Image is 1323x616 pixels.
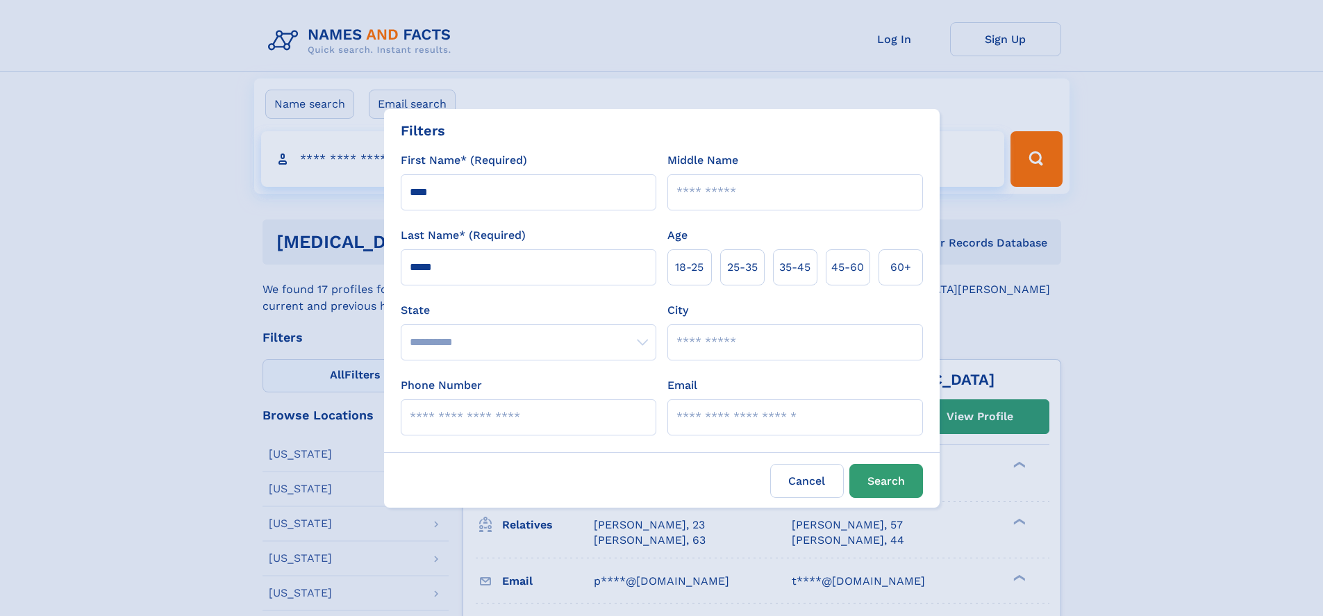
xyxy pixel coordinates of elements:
span: 18‑25 [675,259,704,276]
div: Filters [401,120,445,141]
label: Age [667,227,688,244]
label: First Name* (Required) [401,152,527,169]
label: City [667,302,688,319]
span: 45‑60 [831,259,864,276]
label: Phone Number [401,377,482,394]
label: State [401,302,656,319]
span: 25‑35 [727,259,758,276]
label: Middle Name [667,152,738,169]
label: Last Name* (Required) [401,227,526,244]
span: 60+ [890,259,911,276]
label: Email [667,377,697,394]
button: Search [849,464,923,498]
span: 35‑45 [779,259,810,276]
label: Cancel [770,464,844,498]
